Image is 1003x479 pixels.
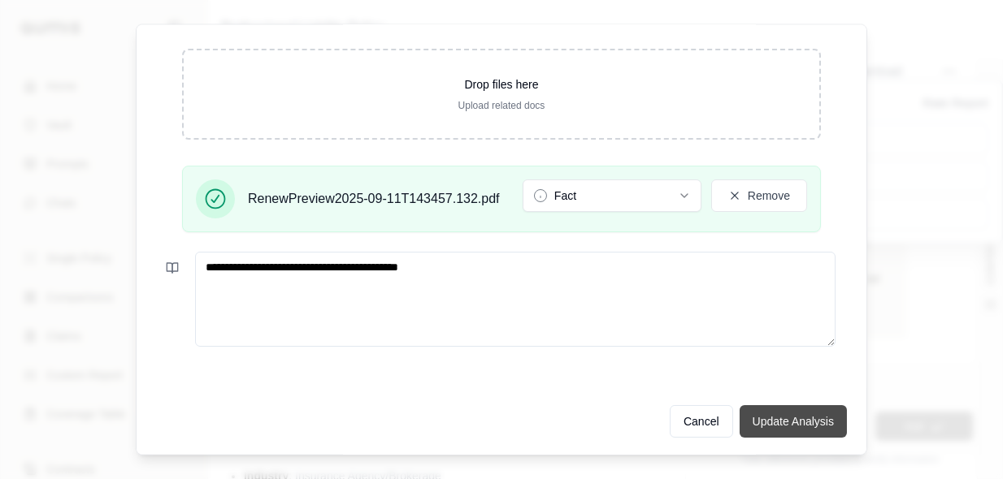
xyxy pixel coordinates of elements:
[210,76,793,93] p: Drop files here
[670,405,733,438] button: Cancel
[740,405,847,438] button: Update Analysis
[248,189,500,209] span: RenewPreview2025-09-11T143457.132.pdf
[210,99,793,112] p: Upload related docs
[711,179,807,212] button: Remove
